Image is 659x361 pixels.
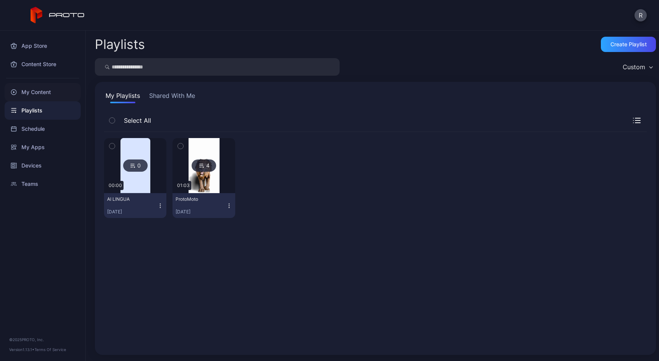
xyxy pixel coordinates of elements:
a: Playlists [5,101,81,120]
a: Devices [5,156,81,175]
a: Terms Of Service [34,347,66,352]
span: Select All [120,116,151,125]
button: Shared With Me [148,91,197,103]
a: App Store [5,37,81,55]
div: AI LINGUA [107,196,149,202]
a: My Content [5,83,81,101]
button: Create Playlist [601,37,656,52]
button: Custom [619,58,656,76]
button: My Playlists [104,91,142,103]
div: © 2025 PROTO, Inc. [9,337,76,343]
div: [DATE] [107,209,157,215]
a: Content Store [5,55,81,73]
a: My Apps [5,138,81,156]
div: Custom [623,63,645,71]
button: R [635,9,647,21]
div: ProtoMoto [176,196,218,202]
button: ProtoMoto[DATE] [172,193,235,218]
div: 01:03 [176,181,191,190]
a: Schedule [5,120,81,138]
div: Create Playlist [610,41,647,47]
div: [DATE] [176,209,226,215]
button: AI LINGUA[DATE] [104,193,166,218]
div: 0 [123,159,148,172]
h2: Playlists [95,37,145,51]
a: Teams [5,175,81,193]
div: 00:00 [107,181,124,190]
span: Version 1.13.1 • [9,347,34,352]
div: 4 [192,159,216,172]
